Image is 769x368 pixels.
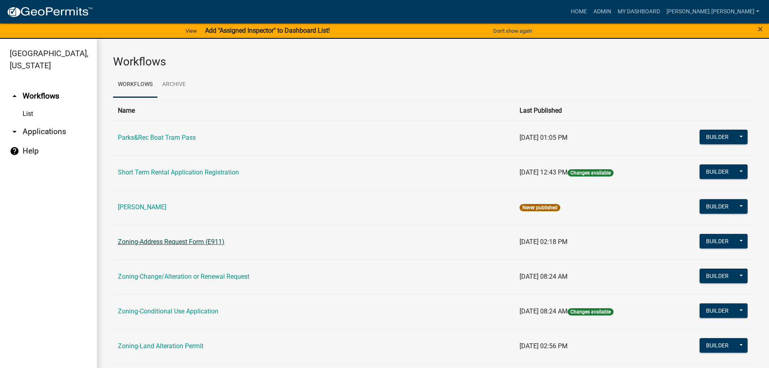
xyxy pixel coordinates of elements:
[758,23,763,35] span: ×
[700,234,735,248] button: Builder
[568,308,614,315] span: Changes available
[520,168,568,176] span: [DATE] 12:43 PM
[700,269,735,283] button: Builder
[118,273,249,280] a: Zoning-Change/Alteration or Renewal Request
[113,72,157,98] a: Workflows
[10,91,19,101] i: arrow_drop_up
[568,4,590,19] a: Home
[515,101,667,120] th: Last Published
[520,273,568,280] span: [DATE] 08:24 AM
[10,127,19,137] i: arrow_drop_down
[700,164,735,179] button: Builder
[157,72,191,98] a: Archive
[520,134,568,141] span: [DATE] 01:05 PM
[520,342,568,350] span: [DATE] 02:56 PM
[118,342,203,350] a: Zoning-Land Alteration Permit
[568,169,614,177] span: Changes available
[490,24,535,38] button: Don't show again
[614,4,663,19] a: My Dashboard
[700,303,735,318] button: Builder
[118,168,239,176] a: Short Term Rental Application Registration
[182,24,200,38] a: View
[520,204,560,211] span: Never published
[520,307,568,315] span: [DATE] 08:24 AM
[113,55,753,69] h3: Workflows
[118,238,224,246] a: Zoning-Address Request Form (E911)
[113,101,515,120] th: Name
[590,4,614,19] a: Admin
[700,130,735,144] button: Builder
[118,307,218,315] a: Zoning-Conditional Use Application
[520,238,568,246] span: [DATE] 02:18 PM
[758,24,763,34] button: Close
[118,203,166,211] a: [PERSON_NAME]
[663,4,763,19] a: [PERSON_NAME].[PERSON_NAME]
[700,338,735,353] button: Builder
[700,199,735,214] button: Builder
[205,27,330,34] strong: Add "Assigned Inspector" to Dashboard List!
[10,146,19,156] i: help
[118,134,196,141] a: Parks&Rec Boat Tram Pass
